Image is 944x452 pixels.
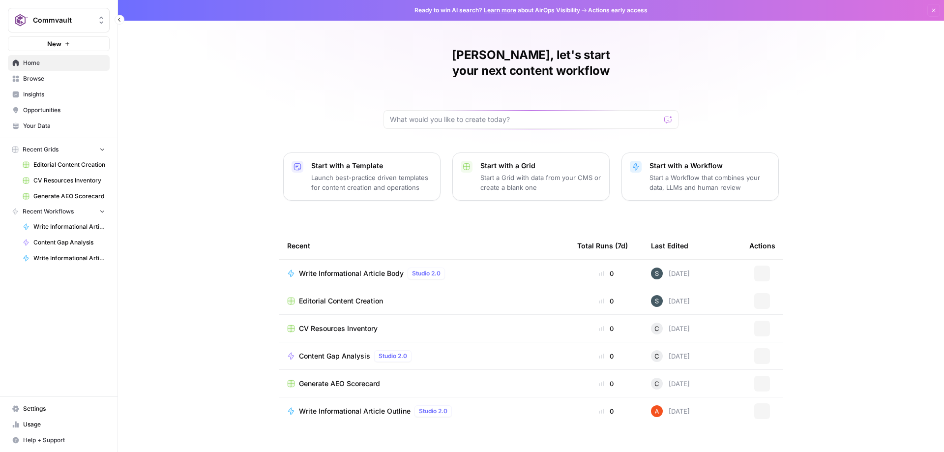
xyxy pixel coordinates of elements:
span: New [47,39,61,49]
img: cje7zb9ux0f2nqyv5qqgv3u0jxek [651,405,663,417]
span: C [654,324,659,333]
div: Total Runs (7d) [577,232,628,259]
span: C [654,379,659,389]
div: 0 [577,379,635,389]
span: Ready to win AI search? about AirOps Visibility [414,6,580,15]
span: Content Gap Analysis [299,351,370,361]
p: Start with a Grid [480,161,601,171]
span: CV Resources Inventory [33,176,105,185]
span: Studio 2.0 [379,352,407,361]
span: Studio 2.0 [412,269,441,278]
span: Your Data [23,121,105,130]
p: Launch best-practice driven templates for content creation and operations [311,173,432,192]
span: Studio 2.0 [419,407,447,416]
p: Start a Workflow that combines your data, LLMs and human review [649,173,770,192]
img: n194awvj1oo0403wntfit5bp1iq5 [651,295,663,307]
button: Start with a TemplateLaunch best-practice driven templates for content creation and operations [283,152,441,201]
span: CV Resources Inventory [299,324,378,333]
span: Write Informational Article Outline [33,254,105,263]
div: 0 [577,269,635,278]
a: Editorial Content Creation [18,157,110,173]
a: CV Resources Inventory [18,173,110,188]
button: Start with a WorkflowStart a Workflow that combines your data, LLMs and human review [621,152,779,201]
a: Write Informational Article Outline [18,250,110,266]
p: Start with a Template [311,161,432,171]
input: What would you like to create today? [390,115,660,124]
span: Generate AEO Scorecard [299,379,380,389]
button: Start with a GridStart a Grid with data from your CMS or create a blank one [452,152,610,201]
span: Home [23,59,105,67]
a: Opportunities [8,102,110,118]
div: Actions [749,232,775,259]
img: n194awvj1oo0403wntfit5bp1iq5 [651,268,663,279]
a: Generate AEO Scorecard [287,379,561,389]
div: [DATE] [651,295,690,307]
p: Start a Grid with data from your CMS or create a blank one [480,173,601,192]
div: Recent [287,232,561,259]
button: Workspace: Commvault [8,8,110,32]
div: [DATE] [651,405,690,417]
span: Recent Grids [23,145,59,154]
div: 0 [577,406,635,416]
a: Usage [8,417,110,432]
div: [DATE] [651,268,690,279]
a: Settings [8,401,110,417]
span: Write Informational Article Outline [299,406,411,416]
a: Home [8,55,110,71]
span: Usage [23,420,105,429]
a: Learn more [484,6,516,14]
span: Editorial Content Creation [33,160,105,169]
a: Write Informational Article OutlineStudio 2.0 [287,405,561,417]
a: Write Informational Article BodyStudio 2.0 [287,268,561,279]
span: Insights [23,90,105,99]
div: [DATE] [651,378,690,390]
div: 0 [577,324,635,333]
a: Content Gap AnalysisStudio 2.0 [287,350,561,362]
a: Write Informational Article Body [18,219,110,235]
span: Generate AEO Scorecard [33,192,105,201]
div: [DATE] [651,350,690,362]
a: CV Resources Inventory [287,324,561,333]
div: Last Edited [651,232,688,259]
span: Recent Workflows [23,207,74,216]
span: Commvault [33,15,92,25]
span: Write Informational Article Body [299,269,404,278]
span: Help + Support [23,436,105,445]
a: Your Data [8,118,110,134]
div: [DATE] [651,323,690,334]
span: Content Gap Analysis [33,238,105,247]
p: Start with a Workflow [649,161,770,171]
a: Insights [8,87,110,102]
span: C [654,351,659,361]
div: 0 [577,351,635,361]
a: Editorial Content Creation [287,296,561,306]
h1: [PERSON_NAME], let's start your next content workflow [383,47,678,79]
span: Actions early access [588,6,648,15]
a: Generate AEO Scorecard [18,188,110,204]
div: 0 [577,296,635,306]
span: Write Informational Article Body [33,222,105,231]
a: Content Gap Analysis [18,235,110,250]
button: New [8,36,110,51]
a: Browse [8,71,110,87]
img: Commvault Logo [11,11,29,29]
button: Help + Support [8,432,110,448]
button: Recent Workflows [8,204,110,219]
span: Editorial Content Creation [299,296,383,306]
button: Recent Grids [8,142,110,157]
span: Browse [23,74,105,83]
span: Opportunities [23,106,105,115]
span: Settings [23,404,105,413]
